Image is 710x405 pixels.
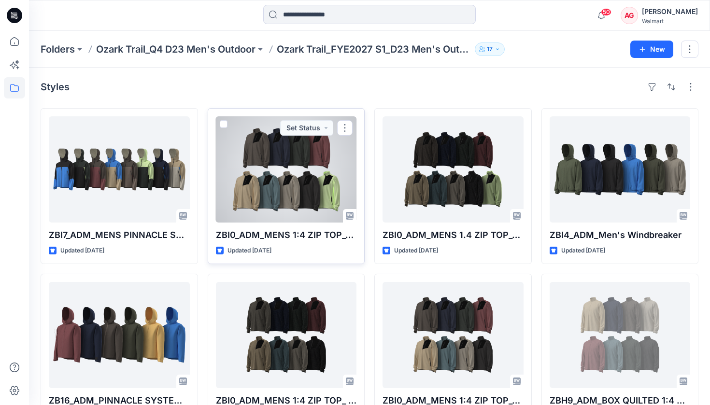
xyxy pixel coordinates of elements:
[49,116,190,223] a: ZBI7_ADM_MENS PINNACLE SYSTEM SHELL JACKET
[550,282,691,388] a: ZBH9_ADM_BOX QUILTED 1:4 ZIP
[487,44,493,55] p: 17
[49,282,190,388] a: ZB16_ADM_PINNACLE SYSTEM SHELL JACKET
[383,228,524,242] p: ZBI0_ADM_MENS 1.4 ZIP TOP_OPTION 2
[227,246,271,256] p: Updated [DATE]
[216,282,357,388] a: ZBI0_ADM_MENS 1:4 ZIP TOP_ OPTION 2
[216,228,357,242] p: ZBI0_ADM_MENS 1:4 ZIP TOP_OPTION 1
[642,6,698,17] div: [PERSON_NAME]
[277,42,471,56] p: Ozark Trail_FYE2027 S1_D23 Men's Outdoor - Q4
[383,116,524,223] a: ZBI0_ADM_MENS 1.4 ZIP TOP_OPTION 2
[601,8,611,16] span: 50
[561,246,605,256] p: Updated [DATE]
[41,42,75,56] a: Folders
[550,116,691,223] a: ZBI4_ADM_Men's Windbreaker
[475,42,505,56] button: 17
[394,246,438,256] p: Updated [DATE]
[550,228,691,242] p: ZBI4_ADM_Men's Windbreaker
[216,116,357,223] a: ZBI0_ADM_MENS 1:4 ZIP TOP_OPTION 1
[41,81,70,93] h4: Styles
[96,42,256,56] a: Ozark Trail_Q4 D23 Men's Outdoor
[630,41,673,58] button: New
[642,17,698,25] div: Walmart
[60,246,104,256] p: Updated [DATE]
[621,7,638,24] div: AG
[49,228,190,242] p: ZBI7_ADM_MENS PINNACLE SYSTEM SHELL JACKET
[383,282,524,388] a: ZBI0_ADM_MENS 1:4 ZIP TOP_OPTION 1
